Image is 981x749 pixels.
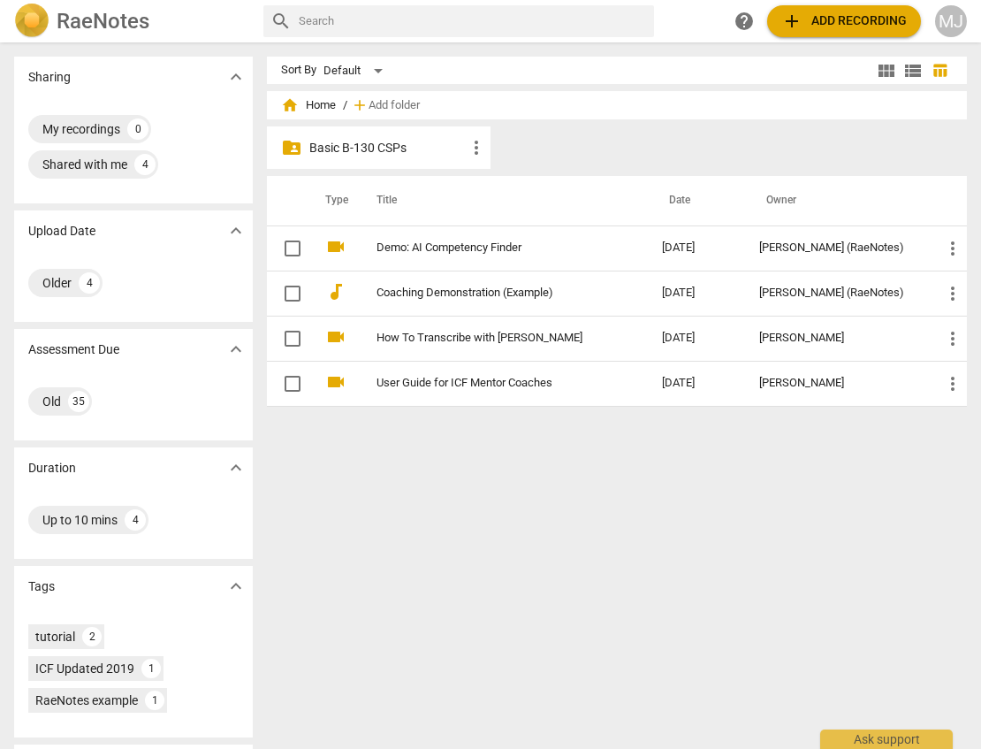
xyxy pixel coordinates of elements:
[225,339,247,360] span: expand_more
[42,393,61,410] div: Old
[42,274,72,292] div: Older
[767,5,921,37] button: Upload
[79,272,100,294] div: 4
[141,659,161,678] div: 1
[82,627,102,646] div: 2
[145,691,164,710] div: 1
[369,99,420,112] span: Add folder
[127,118,148,140] div: 0
[270,11,292,32] span: search
[68,391,89,412] div: 35
[900,57,926,84] button: List view
[28,459,76,478] p: Duration
[28,222,95,241] p: Upload Date
[223,455,249,481] button: Show more
[466,137,487,158] span: more_vert
[323,57,389,85] div: Default
[376,332,598,345] a: How To Transcribe with [PERSON_NAME]
[281,96,299,114] span: home
[223,573,249,600] button: Show more
[35,628,75,646] div: tutorial
[376,287,598,300] a: Coaching Demonstration (Example)
[343,99,347,112] span: /
[35,692,138,709] div: RaeNotes example
[648,316,745,361] td: [DATE]
[14,4,249,39] a: LogoRaeNotes
[42,120,120,138] div: My recordings
[223,218,249,244] button: Show more
[759,241,914,255] div: [PERSON_NAME] (RaeNotes)
[223,336,249,363] button: Show more
[325,326,346,348] span: videocam
[299,7,648,35] input: Search
[942,283,963,304] span: more_vert
[942,238,963,259] span: more_vert
[309,139,466,157] p: Basic B-130 CSPs
[281,96,336,114] span: Home
[820,730,953,749] div: Ask support
[14,4,49,39] img: Logo
[932,62,948,79] span: table_chart
[759,377,914,390] div: [PERSON_NAME]
[42,511,118,529] div: Up to 10 mins
[325,371,346,393] span: videocam
[376,241,598,255] a: Demo: AI Competency Finder
[223,64,249,90] button: Show more
[325,281,346,302] span: audiotrack
[781,11,907,32] span: Add recording
[57,9,149,34] h2: RaeNotes
[648,225,745,271] td: [DATE]
[648,176,745,225] th: Date
[781,11,802,32] span: add
[902,60,924,81] span: view_list
[648,271,745,316] td: [DATE]
[876,60,897,81] span: view_module
[134,154,156,175] div: 4
[28,577,55,596] p: Tags
[728,5,760,37] a: Help
[225,576,247,597] span: expand_more
[325,236,346,257] span: videocam
[42,156,127,173] div: Shared with me
[281,137,302,158] span: folder_shared
[351,96,369,114] span: add
[28,68,71,87] p: Sharing
[311,176,355,225] th: Type
[734,11,755,32] span: help
[942,328,963,349] span: more_vert
[873,57,900,84] button: Tile view
[759,332,914,345] div: [PERSON_NAME]
[942,373,963,394] span: more_vert
[281,64,316,77] div: Sort By
[35,660,134,677] div: ICF Updated 2019
[125,509,146,531] div: 4
[225,66,247,88] span: expand_more
[745,176,928,225] th: Owner
[926,57,953,84] button: Table view
[225,220,247,241] span: expand_more
[28,340,119,359] p: Assessment Due
[376,377,598,390] a: User Guide for ICF Mentor Coaches
[225,457,247,478] span: expand_more
[355,176,648,225] th: Title
[759,287,914,300] div: [PERSON_NAME] (RaeNotes)
[935,5,967,37] button: MJ
[648,361,745,406] td: [DATE]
